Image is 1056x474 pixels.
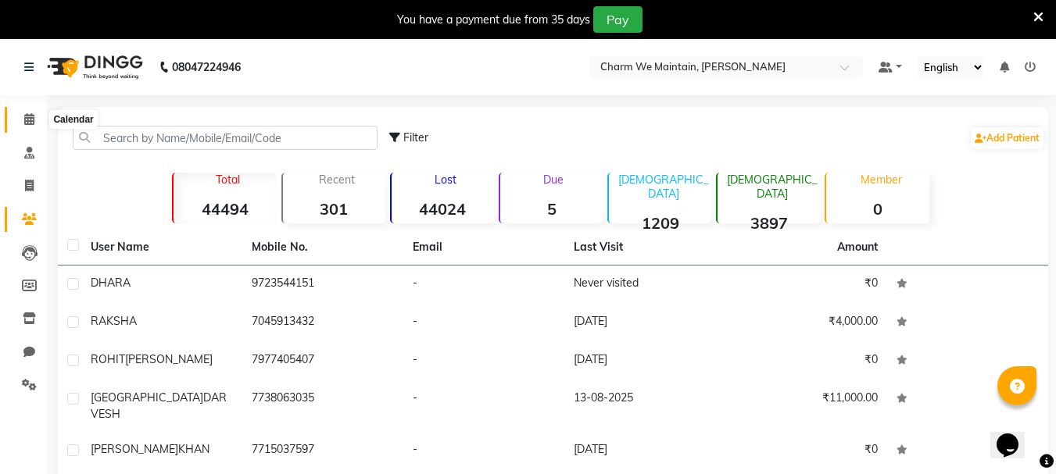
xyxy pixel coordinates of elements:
td: [DATE] [564,432,725,470]
strong: 301 [283,199,385,219]
p: [DEMOGRAPHIC_DATA] [615,173,711,201]
td: ₹0 [726,342,887,380]
th: Last Visit [564,230,725,266]
td: - [403,380,564,432]
td: 7715037597 [242,432,403,470]
td: Never visited [564,266,725,304]
td: 7977405407 [242,342,403,380]
span: RAKSHA [91,314,137,328]
td: - [403,304,564,342]
td: 7045913432 [242,304,403,342]
span: ROHIT [91,352,125,366]
strong: 44024 [392,199,494,219]
strong: 44494 [174,199,276,219]
b: 08047224946 [172,45,241,89]
input: Search by Name/Mobile/Email/Code [73,126,378,150]
th: Email [403,230,564,266]
p: Member [832,173,929,187]
th: User Name [81,230,242,266]
p: Due [503,173,603,187]
td: ₹11,000.00 [726,380,887,432]
span: KHAN [178,442,209,456]
th: Mobile No. [242,230,403,266]
td: ₹0 [726,432,887,470]
a: Add Patient [971,127,1043,149]
img: logo [40,45,147,89]
td: ₹0 [726,266,887,304]
th: Amount [828,230,887,265]
p: [DEMOGRAPHIC_DATA] [724,173,820,201]
p: Recent [289,173,385,187]
td: [DATE] [564,304,725,342]
span: [PERSON_NAME] [91,442,178,456]
strong: 3897 [718,213,820,233]
div: You have a payment due from 35 days [397,12,590,28]
td: 9723544151 [242,266,403,304]
td: ₹4,000.00 [726,304,887,342]
span: [PERSON_NAME] [125,352,213,366]
strong: 0 [826,199,929,219]
p: Lost [398,173,494,187]
td: 7738063035 [242,380,403,432]
p: Total [180,173,276,187]
iframe: chat widget [990,412,1040,458]
td: 13-08-2025 [564,380,725,432]
span: Filter [403,130,428,144]
span: DHARA [91,276,131,290]
strong: 1209 [609,213,711,233]
button: Pay [593,6,643,33]
td: - [403,342,564,380]
td: - [403,432,564,470]
span: [GEOGRAPHIC_DATA] [91,390,203,405]
strong: 5 [500,199,603,219]
td: - [403,266,564,304]
td: [DATE] [564,342,725,380]
div: Calendar [49,110,97,129]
